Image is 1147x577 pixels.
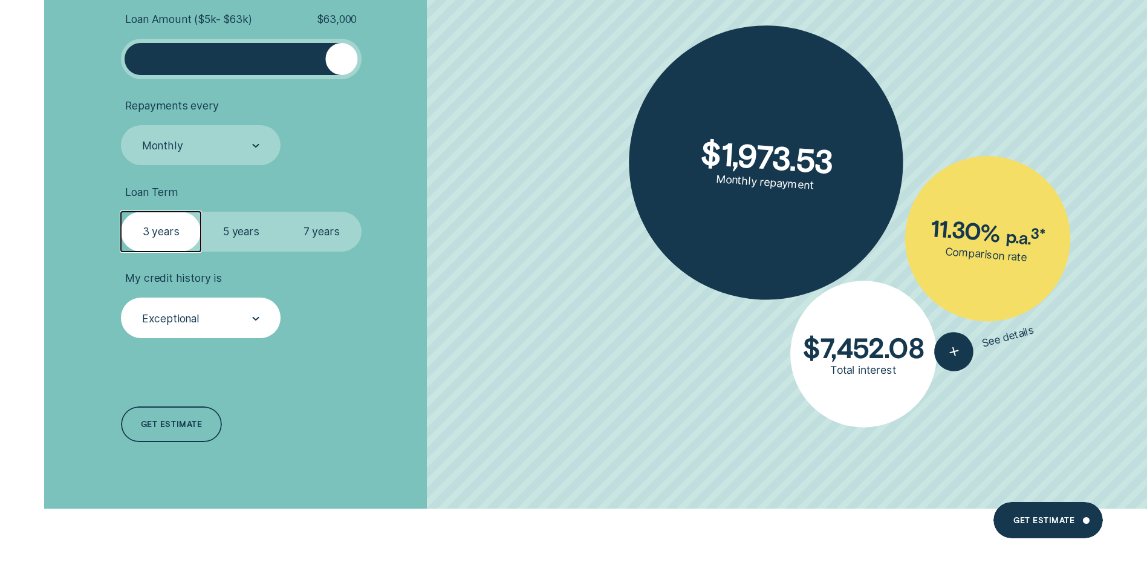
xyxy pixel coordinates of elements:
[125,186,178,199] span: Loan Term
[121,406,223,443] a: Get estimate
[201,212,281,252] label: 5 years
[142,139,183,152] div: Monthly
[125,99,218,112] span: Repayments every
[993,502,1103,538] a: Get Estimate
[281,212,362,252] label: 7 years
[125,272,221,285] span: My credit history is
[142,312,200,325] div: Exceptional
[930,311,1039,376] button: See details
[981,324,1036,350] span: See details
[317,13,357,26] span: $ 63,000
[125,13,252,26] span: Loan Amount ( $5k - $63k )
[121,212,201,252] label: 3 years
